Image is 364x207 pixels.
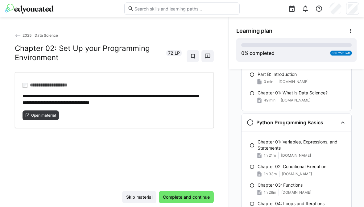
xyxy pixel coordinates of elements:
[23,33,58,38] span: 2025 | Data Science
[168,50,180,56] span: 72 LP
[134,6,236,11] input: Search skills and learning paths…
[258,164,326,170] p: Chapter 02: Conditional Execution
[281,153,311,158] span: [DOMAIN_NAME]
[258,139,346,151] p: Chapter 01: Variables, Expressions, and Statements
[256,119,323,126] h3: Python Programming Basics
[282,172,312,176] span: [DOMAIN_NAME]
[258,201,325,207] p: Chapter 04: Loops and Iterations
[258,71,297,77] p: Part B: Introduction
[258,182,303,188] p: Chapter 03: Functions
[241,49,275,57] div: % completed
[264,190,276,195] span: 1h 26m
[31,113,56,118] span: Open material
[15,44,163,62] h2: Chapter 02: Set Up your Programming Environment
[264,98,275,103] span: 49 min
[159,191,214,203] button: Complete and continue
[23,110,59,120] button: Open material
[125,194,153,200] span: Skip material
[332,51,350,55] span: 83h 25m left
[264,153,276,158] span: 1h 21m
[236,27,272,34] span: Learning plan
[15,33,58,38] a: 2025 | Data Science
[264,172,277,176] span: 1h 33m
[122,191,156,203] button: Skip material
[279,79,308,84] span: [DOMAIN_NAME]
[281,190,311,195] span: [DOMAIN_NAME]
[162,194,211,200] span: Complete and continue
[264,79,273,84] span: 0 min
[281,98,311,103] span: [DOMAIN_NAME]
[241,50,244,56] span: 0
[258,90,328,96] p: Chapter 01: What is Data Science?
